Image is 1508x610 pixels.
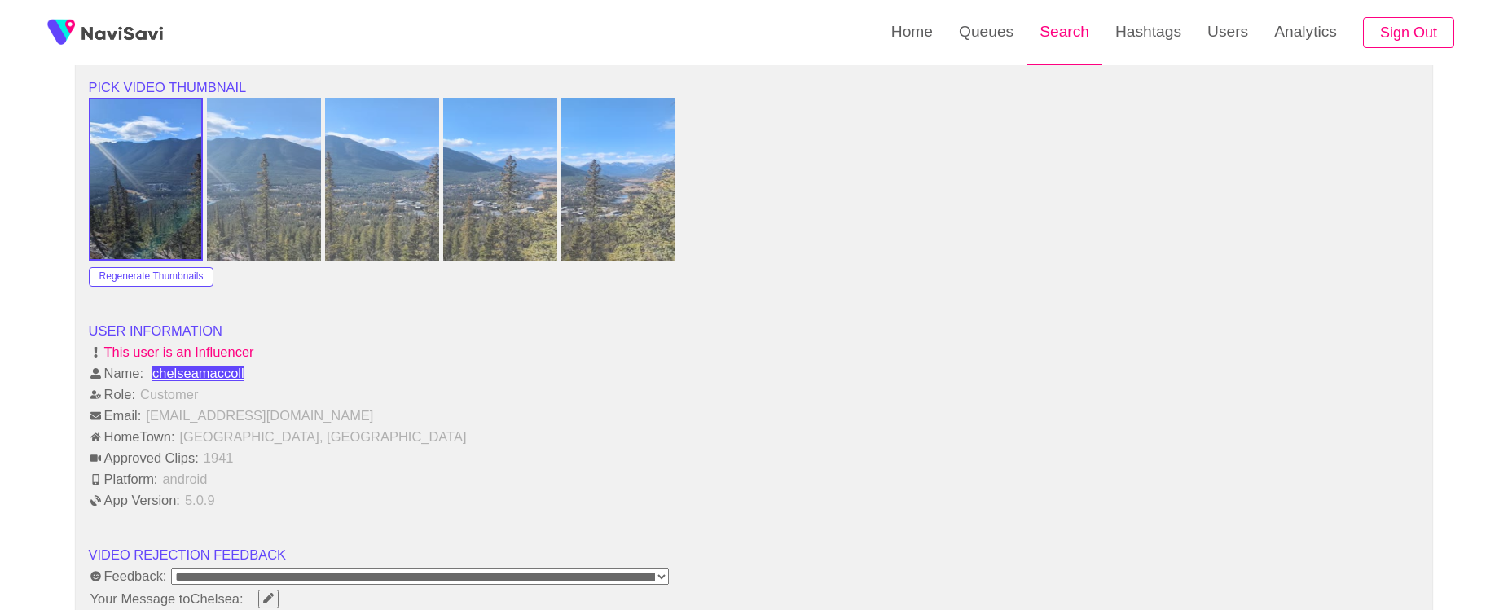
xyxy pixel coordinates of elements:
span: HomeTown: [89,429,177,445]
span: Your Message to Chelsea : [89,591,245,607]
span: [EMAIL_ADDRESS][DOMAIN_NAME] [144,408,375,423]
img: Tunnel Mountain Village I Campground thumbnail 5 [561,98,675,261]
span: [GEOGRAPHIC_DATA], [GEOGRAPHIC_DATA] [178,429,468,445]
li: USER INFORMATION [89,322,1420,341]
img: Tunnel Mountain Village I Campground thumbnail 3 [325,98,439,261]
img: Tunnel Mountain Village I Campground thumbnail 2 [207,98,321,261]
li: PICK VIDEO THUMBNAIL [89,78,1420,98]
span: Name: [89,366,146,381]
span: App Version: [89,493,182,508]
span: Email: [89,408,143,423]
span: Feedback: [89,568,169,584]
button: Edit Field [258,590,279,608]
span: This user is an Influencer [89,344,256,360]
span: Role: [89,387,137,402]
button: Sign Out [1363,17,1454,49]
span: Customer [138,387,200,402]
span: chelseamaccoll [151,366,246,381]
a: chelseamaccoll [147,366,1419,381]
img: fireSpot [81,24,163,41]
span: Approved Clips: [89,450,200,466]
span: Platform: [89,472,160,487]
img: fireSpot [41,12,81,53]
span: Edit Field [262,593,275,603]
li: VIDEO REJECTION FEEDBACK [89,546,1420,565]
img: Tunnel Mountain Village I Campground thumbnail 4 [443,98,557,261]
span: android [160,472,209,487]
span: 1941 [202,450,235,466]
img: Tunnel Mountain Village I Campground thumbnail 1 [90,99,201,259]
button: Regenerate Thumbnails [89,267,214,287]
span: 5.0.9 [183,493,217,508]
